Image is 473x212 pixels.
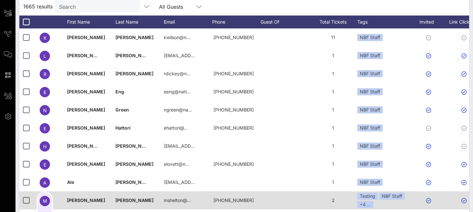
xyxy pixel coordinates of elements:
[412,16,448,28] div: Invited
[309,173,357,191] div: 1
[67,35,105,40] span: [PERSON_NAME]
[43,144,46,149] span: H
[44,90,46,95] span: E
[67,125,105,131] span: [PERSON_NAME]
[357,16,412,28] div: Tags
[309,155,357,173] div: 1
[213,89,254,94] span: +19096416180
[164,155,189,173] p: elovett@n…
[164,65,191,83] p: rdickey@n…
[357,179,383,186] div: NBF Staff
[44,162,46,167] span: E
[115,107,129,112] span: Green
[43,198,47,204] span: M
[309,16,357,28] div: Total Tickets
[309,65,357,83] div: 1
[309,83,357,101] div: 1
[309,101,357,119] div: 1
[23,3,53,10] span: 1665 results
[67,143,105,149] span: [PERSON_NAME]
[67,107,105,112] span: [PERSON_NAME]
[44,126,46,131] span: E
[261,16,309,28] div: Guest Of
[309,47,357,65] div: 1
[159,4,183,10] div: All Guests
[213,161,254,167] span: +13145830582
[67,71,105,76] span: [PERSON_NAME]
[357,201,373,208] div: +4 ...
[164,83,191,101] p: eeng@nati…
[115,71,153,76] span: [PERSON_NAME]
[115,143,153,149] span: [PERSON_NAME]
[67,16,115,28] div: First Name
[309,191,357,209] div: 2
[309,119,357,137] div: 1
[357,88,383,95] div: NBF Staff
[115,161,153,167] span: [PERSON_NAME]
[164,191,191,209] p: mshelton@…
[212,16,261,28] div: Phone
[115,179,153,185] span: [PERSON_NAME]
[115,125,131,131] span: Hattori
[67,179,74,185] span: Ale
[67,197,105,203] span: [PERSON_NAME]
[357,161,383,168] div: NBF Staff
[115,53,153,58] span: [PERSON_NAME]
[213,125,254,131] span: +16319422569
[309,137,357,155] div: 1
[67,89,105,94] span: [PERSON_NAME]
[67,161,105,167] span: [PERSON_NAME]
[44,35,46,41] span: K
[213,107,254,112] span: +18056303998
[357,124,383,132] div: NBF Staff
[43,108,47,113] span: N
[164,28,190,47] p: kwilson@n…
[164,143,241,149] span: [EMAIL_ADDRESS][DOMAIN_NAME]
[357,193,378,200] div: Testing
[357,106,383,113] div: NBF Staff
[67,53,105,58] span: [PERSON_NAME]
[213,197,254,203] span: +13107731004
[164,101,192,119] p: ngreen@na…
[164,16,212,28] div: Email
[115,197,153,203] span: [PERSON_NAME]
[115,89,124,94] span: Eng
[357,34,383,41] div: NBF Staff
[357,70,383,77] div: NBF Staff
[357,143,383,150] div: NBF Staff
[309,28,357,47] div: 11
[213,35,254,40] span: +16467626311
[44,53,46,59] span: L
[164,119,188,137] p: ehattori@…
[164,53,241,58] span: [EMAIL_ADDRESS][DOMAIN_NAME]
[115,16,164,28] div: Last Name
[43,180,46,185] span: A
[213,71,254,76] span: +15134047489
[357,52,383,59] div: NBF Staff
[115,35,153,40] span: [PERSON_NAME]
[44,71,46,77] span: R
[379,193,405,200] div: NBF Staff
[164,179,241,185] span: [EMAIL_ADDRESS][DOMAIN_NAME]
